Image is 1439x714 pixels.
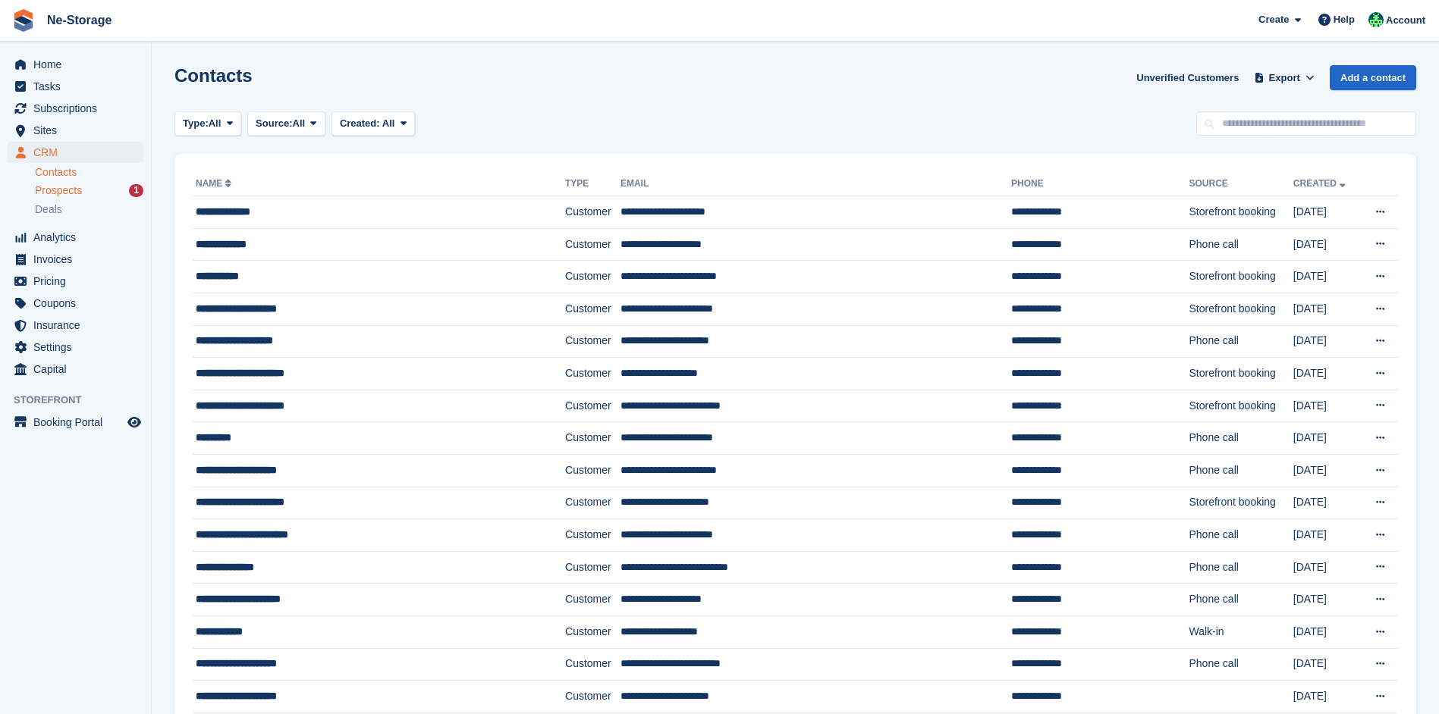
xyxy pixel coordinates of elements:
[174,111,241,136] button: Type: All
[33,249,124,270] span: Invoices
[1293,178,1349,189] a: Created
[8,293,143,314] a: menu
[125,413,143,431] a: Preview store
[1189,487,1293,519] td: Storefront booking
[8,142,143,163] a: menu
[1293,615,1360,648] td: [DATE]
[1293,358,1360,390] td: [DATE]
[8,76,143,97] a: menu
[33,142,124,163] span: CRM
[33,293,124,314] span: Coupons
[1189,293,1293,325] td: Storefront booking
[565,584,621,616] td: Customer
[1293,390,1360,422] td: [DATE]
[33,54,124,75] span: Home
[256,116,292,131] span: Source:
[33,271,124,292] span: Pricing
[33,120,124,141] span: Sites
[565,261,621,293] td: Customer
[1189,390,1293,422] td: Storefront booking
[1293,648,1360,681] td: [DATE]
[565,293,621,325] td: Customer
[1293,196,1360,229] td: [DATE]
[174,65,253,86] h1: Contacts
[8,120,143,141] a: menu
[33,227,124,248] span: Analytics
[621,172,1011,196] th: Email
[183,116,209,131] span: Type:
[565,390,621,422] td: Customer
[8,337,143,358] a: menu
[565,358,621,390] td: Customer
[1330,65,1416,90] a: Add a contact
[331,111,415,136] button: Created: All
[565,487,621,519] td: Customer
[33,76,124,97] span: Tasks
[1334,12,1355,27] span: Help
[1269,70,1300,86] span: Export
[247,111,325,136] button: Source: All
[1189,172,1293,196] th: Source
[1386,13,1425,28] span: Account
[1189,422,1293,455] td: Phone call
[8,227,143,248] a: menu
[1189,519,1293,552] td: Phone call
[565,325,621,358] td: Customer
[35,202,143,218] a: Deals
[565,681,621,713] td: Customer
[1189,615,1293,648] td: Walk-in
[1293,551,1360,584] td: [DATE]
[565,551,621,584] td: Customer
[1189,228,1293,261] td: Phone call
[565,648,621,681] td: Customer
[33,315,124,336] span: Insurance
[293,116,306,131] span: All
[1258,12,1289,27] span: Create
[33,412,124,433] span: Booking Portal
[1293,519,1360,552] td: [DATE]
[1189,196,1293,229] td: Storefront booking
[382,117,395,129] span: All
[8,315,143,336] a: menu
[1293,681,1360,713] td: [DATE]
[1189,358,1293,390] td: Storefront booking
[565,615,621,648] td: Customer
[565,228,621,261] td: Customer
[1189,551,1293,584] td: Phone call
[35,183,143,199] a: Prospects 1
[129,184,143,197] div: 1
[33,337,124,358] span: Settings
[8,412,143,433] a: menu
[12,9,35,32] img: stora-icon-8386f47178a22dfd0bd8f6a31ec36ba5ce8667c1dd55bd0f319d3a0aa187defe.svg
[196,178,234,189] a: Name
[1189,261,1293,293] td: Storefront booking
[8,98,143,119] a: menu
[1293,454,1360,487] td: [DATE]
[1293,325,1360,358] td: [DATE]
[340,117,380,129] span: Created:
[41,8,118,33] a: Ne-Storage
[1189,454,1293,487] td: Phone call
[1293,293,1360,325] td: [DATE]
[1293,422,1360,455] td: [DATE]
[1293,228,1360,261] td: [DATE]
[33,359,124,380] span: Capital
[35,183,82,198] span: Prospects
[1189,648,1293,681] td: Phone call
[565,519,621,552] td: Customer
[209,116,222,131] span: All
[1130,65,1245,90] a: Unverified Customers
[33,98,124,119] span: Subscriptions
[8,359,143,380] a: menu
[565,454,621,487] td: Customer
[14,393,151,408] span: Storefront
[1293,487,1360,519] td: [DATE]
[1293,261,1360,293] td: [DATE]
[1251,65,1318,90] button: Export
[8,54,143,75] a: menu
[565,172,621,196] th: Type
[8,271,143,292] a: menu
[1293,584,1360,616] td: [DATE]
[1189,584,1293,616] td: Phone call
[565,196,621,229] td: Customer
